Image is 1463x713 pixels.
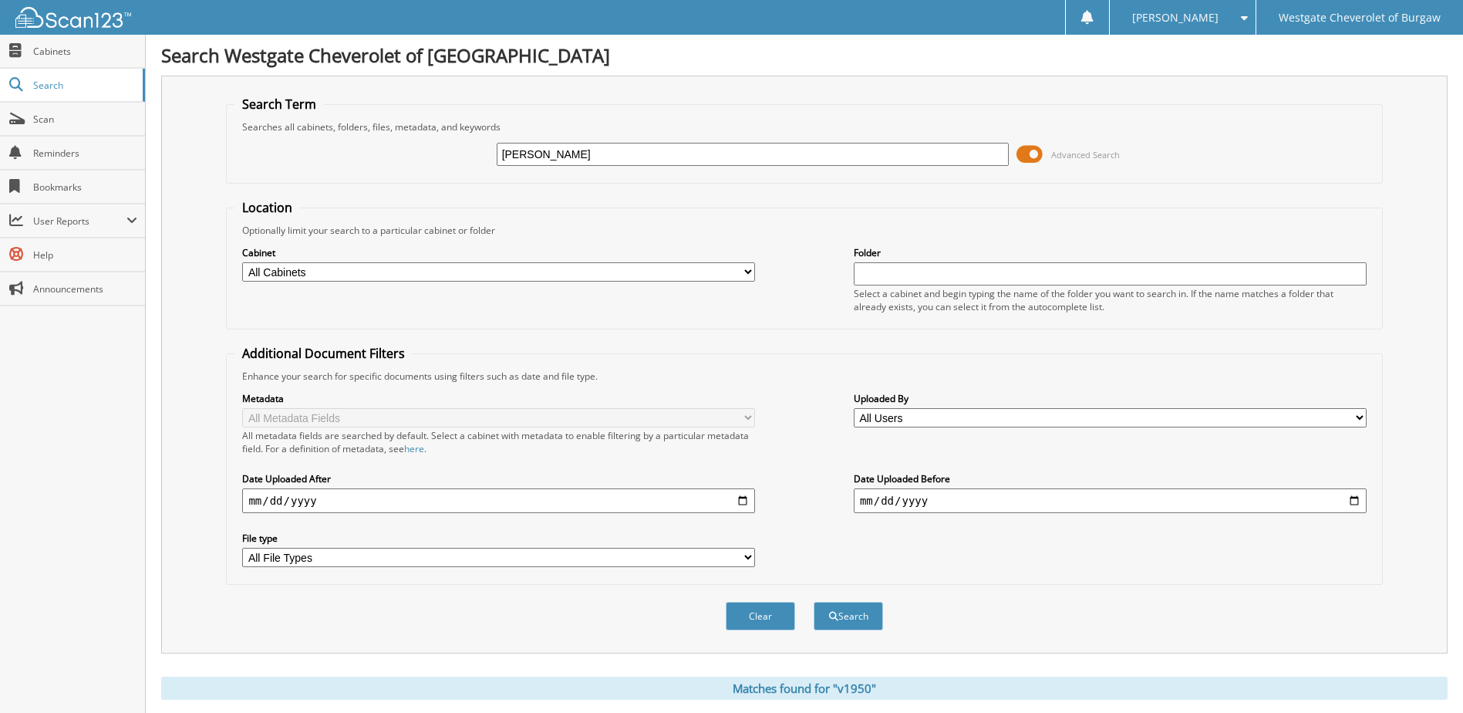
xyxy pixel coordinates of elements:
span: Bookmarks [33,181,137,194]
span: [PERSON_NAME] [1132,13,1219,22]
iframe: Chat Widget [1386,639,1463,713]
legend: Additional Document Filters [234,345,413,362]
label: File type [242,532,755,545]
h1: Search Westgate Cheverolet of [GEOGRAPHIC_DATA] [161,42,1448,68]
legend: Search Term [234,96,324,113]
a: here [404,442,424,455]
label: Uploaded By [854,392,1367,405]
span: Announcements [33,282,137,296]
div: Select a cabinet and begin typing the name of the folder you want to search in. If the name match... [854,287,1367,313]
button: Clear [726,602,795,630]
input: start [242,488,755,513]
label: Cabinet [242,246,755,259]
span: User Reports [33,215,126,228]
div: Optionally limit your search to a particular cabinet or folder [234,224,1374,237]
span: Cabinets [33,45,137,58]
span: Advanced Search [1051,149,1120,161]
legend: Location [234,199,300,216]
span: Scan [33,113,137,126]
input: end [854,488,1367,513]
span: Westgate Cheverolet of Burgaw [1279,13,1441,22]
label: Metadata [242,392,755,405]
button: Search [814,602,883,630]
img: scan123-logo-white.svg [15,7,131,28]
div: Enhance your search for specific documents using filters such as date and file type. [234,370,1374,383]
span: Help [33,248,137,262]
div: All metadata fields are searched by default. Select a cabinet with metadata to enable filtering b... [242,429,755,455]
label: Date Uploaded After [242,472,755,485]
span: Reminders [33,147,137,160]
label: Date Uploaded Before [854,472,1367,485]
label: Folder [854,246,1367,259]
span: Search [33,79,135,92]
div: Searches all cabinets, folders, files, metadata, and keywords [234,120,1374,133]
div: Matches found for "v1950" [161,677,1448,700]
